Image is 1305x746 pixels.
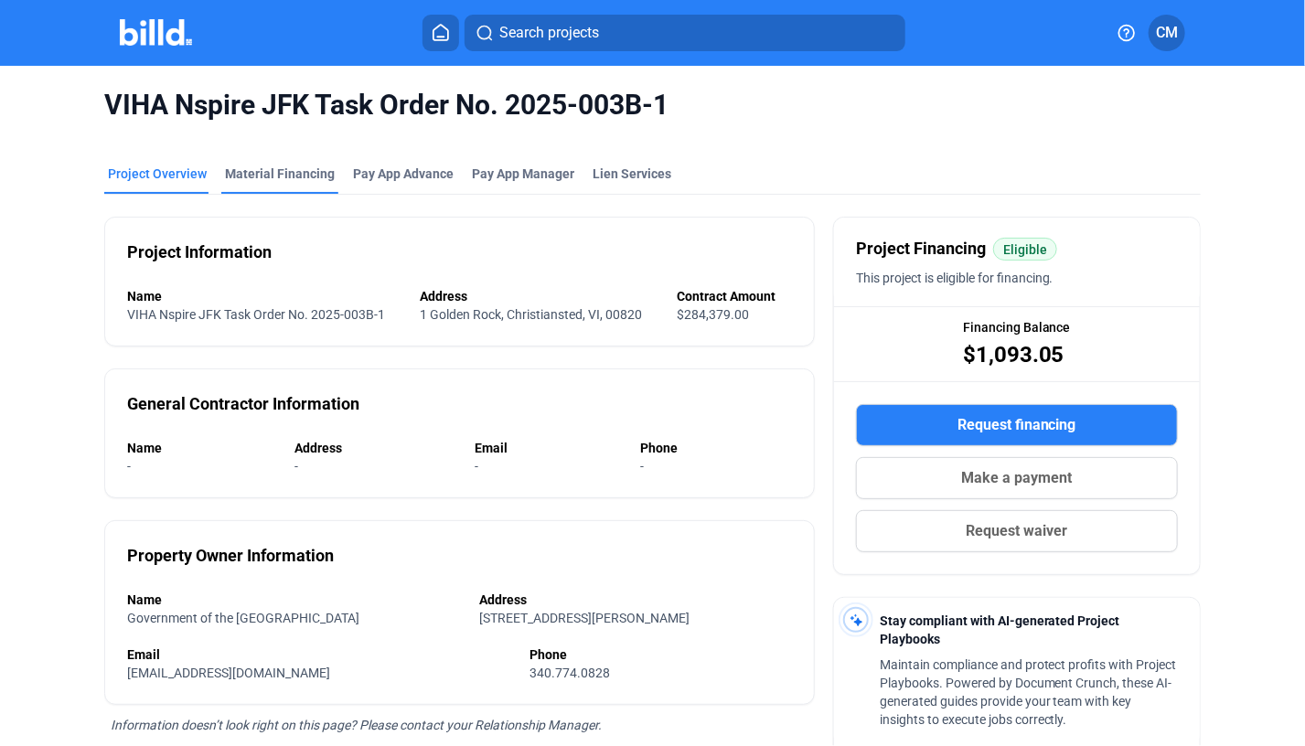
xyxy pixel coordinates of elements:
span: [STREET_ADDRESS][PERSON_NAME] [480,611,690,625]
span: Pay App Manager [472,165,574,183]
span: 340.774.0828 [530,666,611,680]
span: Request waiver [966,520,1067,542]
div: Address [480,591,792,609]
button: CM [1149,15,1185,51]
span: Financing Balance [963,318,1071,336]
div: Project Information [127,240,272,265]
div: Phone [530,645,792,664]
div: Phone [640,439,792,457]
img: Billd Company Logo [120,19,192,46]
span: VIHA Nspire JFK Task Order No. 2025-003B-1 [127,307,385,322]
div: Name [127,591,461,609]
span: 1 Golden Rock, Christiansted, VI, 00820 [420,307,642,322]
div: Name [127,439,276,457]
div: Name [127,287,401,305]
span: Government of the [GEOGRAPHIC_DATA] [127,611,359,625]
span: - [475,459,478,474]
button: Make a payment [856,457,1178,499]
div: Email [475,439,622,457]
button: Search projects [465,15,905,51]
span: Stay compliant with AI-generated Project Playbooks [880,613,1120,646]
button: Request financing [856,404,1178,446]
span: Search projects [499,22,599,44]
span: [EMAIL_ADDRESS][DOMAIN_NAME] [127,666,330,680]
span: Maintain compliance and protect profits with Project Playbooks. Powered by Document Crunch, these... [880,657,1177,727]
span: - [294,459,298,474]
div: Pay App Advance [353,165,454,183]
span: Project Financing [856,236,986,261]
div: Project Overview [108,165,207,183]
span: CM [1156,22,1178,44]
div: Material Financing [225,165,335,183]
div: Property Owner Information [127,543,334,569]
span: Request financing [957,414,1076,436]
button: Request waiver [856,510,1178,552]
span: Make a payment [961,467,1072,489]
span: $284,379.00 [677,307,749,322]
span: Information doesn’t look right on this page? Please contact your Relationship Manager. [111,718,602,732]
mat-chip: Eligible [993,238,1057,261]
span: $1,093.05 [963,340,1064,369]
span: This project is eligible for financing. [856,271,1054,285]
span: VIHA Nspire JFK Task Order No. 2025-003B-1 [104,88,1201,123]
span: - [640,459,644,474]
div: Lien Services [593,165,671,183]
div: Email [127,645,511,664]
div: Address [420,287,658,305]
div: General Contractor Information [127,391,359,417]
div: Contract Amount [677,287,792,305]
div: Address [294,439,456,457]
span: - [127,459,131,474]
